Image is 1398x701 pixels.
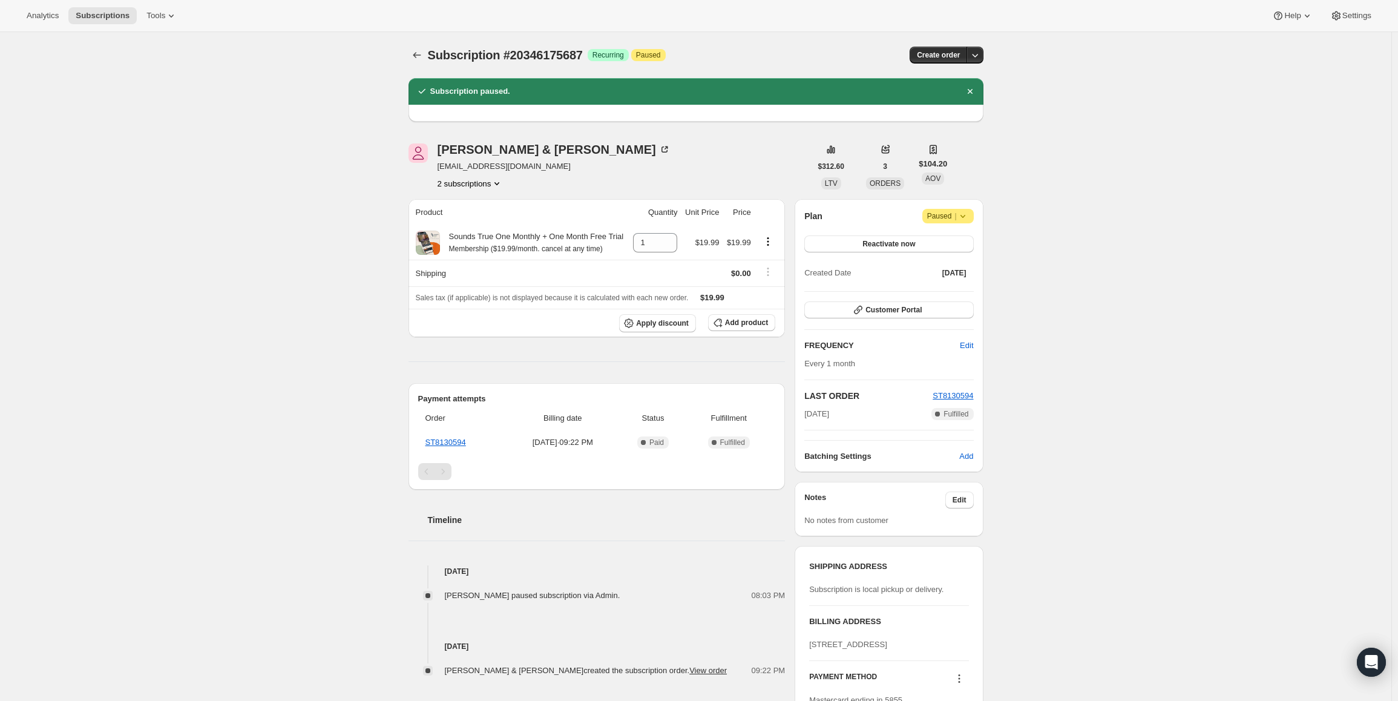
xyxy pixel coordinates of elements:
[509,436,617,449] span: [DATE] · 09:22 PM
[1265,7,1320,24] button: Help
[752,665,786,677] span: 09:22 PM
[409,260,629,286] th: Shipping
[804,235,973,252] button: Reactivate now
[416,294,689,302] span: Sales tax (if applicable) is not displayed because it is calculated with each new order.
[1323,7,1379,24] button: Settings
[917,50,960,60] span: Create order
[811,158,852,175] button: $312.60
[76,11,130,21] span: Subscriptions
[758,235,778,248] button: Product actions
[438,160,671,173] span: [EMAIL_ADDRESS][DOMAIN_NAME]
[409,640,786,653] h4: [DATE]
[954,211,956,221] span: |
[809,616,968,628] h3: BILLING ADDRESS
[804,516,888,525] span: No notes from customer
[428,514,786,526] h2: Timeline
[592,50,624,60] span: Recurring
[1357,648,1386,677] div: Open Intercom Messenger
[624,412,682,424] span: Status
[700,293,724,302] span: $19.99
[919,158,947,170] span: $104.20
[68,7,137,24] button: Subscriptions
[425,438,466,447] a: ST8130594
[689,412,768,424] span: Fulfillment
[804,340,960,352] h2: FREQUENCY
[139,7,185,24] button: Tools
[809,585,943,594] span: Subscription is local pickup or delivery.
[731,269,751,278] span: $0.00
[962,83,979,100] button: Dismiss notification
[438,143,671,156] div: [PERSON_NAME] & [PERSON_NAME]
[883,162,887,171] span: 3
[619,314,696,332] button: Apply discount
[438,177,504,189] button: Product actions
[952,447,980,466] button: Add
[933,390,973,402] button: ST8130594
[629,199,681,226] th: Quantity
[804,359,855,368] span: Every 1 month
[725,318,768,327] span: Add product
[804,408,829,420] span: [DATE]
[959,450,973,462] span: Add
[409,565,786,578] h4: [DATE]
[445,666,727,675] span: [PERSON_NAME] & [PERSON_NAME] created the subscription order.
[689,666,727,675] a: View order
[19,7,66,24] button: Analytics
[862,239,915,249] span: Reactivate now
[418,393,776,405] h2: Payment attempts
[804,492,945,508] h3: Notes
[449,245,603,253] small: Membership ($19.99/month. cancel at any time)
[943,409,968,419] span: Fulfilled
[925,174,940,183] span: AOV
[935,265,974,281] button: [DATE]
[953,336,980,355] button: Edit
[27,11,59,21] span: Analytics
[953,495,966,505] span: Edit
[428,48,583,62] span: Subscription #20346175687
[945,492,974,508] button: Edit
[1284,11,1301,21] span: Help
[708,314,775,331] button: Add product
[804,210,822,222] h2: Plan
[1342,11,1371,21] span: Settings
[636,318,689,328] span: Apply discount
[825,179,838,188] span: LTV
[804,390,933,402] h2: LAST ORDER
[509,412,617,424] span: Billing date
[681,199,723,226] th: Unit Price
[649,438,664,447] span: Paid
[809,640,887,649] span: [STREET_ADDRESS]
[430,85,510,97] h2: Subscription paused.
[942,268,966,278] span: [DATE]
[804,450,959,462] h6: Batching Settings
[727,238,751,247] span: $19.99
[865,305,922,315] span: Customer Portal
[418,405,505,432] th: Order
[720,438,745,447] span: Fulfilled
[804,267,851,279] span: Created Date
[409,199,629,226] th: Product
[933,391,973,400] a: ST8130594
[804,301,973,318] button: Customer Portal
[809,672,877,688] h3: PAYMENT METHOD
[695,238,720,247] span: $19.99
[409,143,428,163] span: Tzivia & Claude Barrett
[723,199,754,226] th: Price
[418,463,776,480] nav: Pagination
[960,340,973,352] span: Edit
[758,265,778,278] button: Shipping actions
[409,47,425,64] button: Subscriptions
[910,47,967,64] button: Create order
[809,561,968,573] h3: SHIPPING ADDRESS
[636,50,661,60] span: Paused
[752,590,786,602] span: 08:03 PM
[818,162,844,171] span: $312.60
[870,179,901,188] span: ORDERS
[146,11,165,21] span: Tools
[445,591,620,600] span: [PERSON_NAME] paused subscription via Admin.
[876,158,894,175] button: 3
[416,231,440,255] img: product img
[927,210,969,222] span: Paused
[440,231,624,255] div: Sounds True One Monthly + One Month Free Trial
